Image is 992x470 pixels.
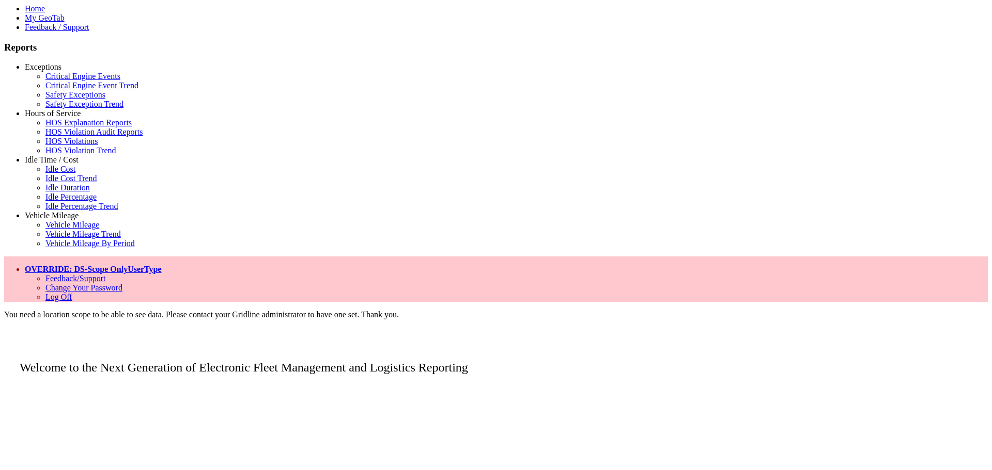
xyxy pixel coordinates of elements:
a: Idle Duration [45,183,90,192]
p: Welcome to the Next Generation of Electronic Fleet Management and Logistics Reporting [4,345,988,375]
a: Change Your Password [45,283,122,292]
a: Idle Percentage [45,192,97,201]
a: Feedback / Support [25,23,89,31]
a: Feedback/Support [45,274,105,283]
a: Idle Time / Cost [25,155,79,164]
a: Critical Engine Event Trend [45,81,138,90]
a: Vehicle Mileage [25,211,79,220]
div: You need a location scope to be able to see data. Please contact your Gridline administrator to h... [4,310,988,319]
a: HOS Explanation Reports [45,118,132,127]
a: Safety Exception Trend [45,100,123,108]
a: Log Off [45,293,72,301]
a: Critical Engine Events [45,72,120,80]
a: My GeoTab [25,13,65,22]
a: HOS Violation Audit Reports [45,127,143,136]
a: Idle Percentage Trend [45,202,118,210]
h3: Reports [4,42,988,53]
a: HOS Violations [45,137,98,145]
a: Home [25,4,45,13]
a: Hours of Service [25,109,81,118]
a: Vehicle Mileage By Period [45,239,135,248]
a: Idle Cost Trend [45,174,97,183]
a: OVERRIDE: DS-Scope OnlyUserType [25,265,162,273]
a: Idle Cost [45,165,75,173]
a: Vehicle Mileage [45,220,99,229]
a: Vehicle Mileage Trend [45,230,121,238]
a: Exceptions [25,62,61,71]
a: Safety Exceptions [45,90,105,99]
a: HOS Violation Trend [45,146,116,155]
